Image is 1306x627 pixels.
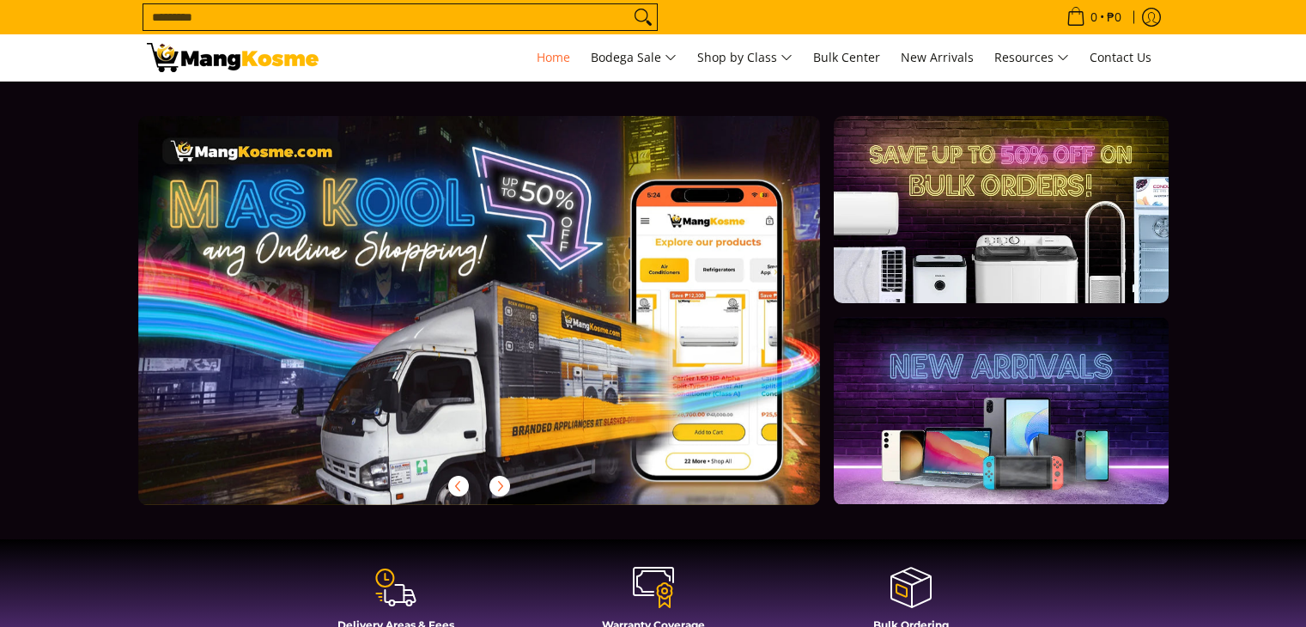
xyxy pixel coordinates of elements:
[892,34,982,81] a: New Arrivals
[1061,8,1127,27] span: •
[582,34,685,81] a: Bodega Sale
[994,47,1069,69] span: Resources
[537,49,570,65] span: Home
[813,49,880,65] span: Bulk Center
[591,47,677,69] span: Bodega Sale
[697,47,793,69] span: Shop by Class
[986,34,1078,81] a: Resources
[629,4,657,30] button: Search
[147,43,319,72] img: Mang Kosme: Your Home Appliances Warehouse Sale Partner!
[1088,11,1100,23] span: 0
[901,49,974,65] span: New Arrivals
[481,467,519,505] button: Next
[1081,34,1160,81] a: Contact Us
[138,116,876,533] a: More
[689,34,801,81] a: Shop by Class
[1090,49,1151,65] span: Contact Us
[528,34,579,81] a: Home
[1104,11,1124,23] span: ₱0
[805,34,889,81] a: Bulk Center
[440,467,477,505] button: Previous
[336,34,1160,81] nav: Main Menu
